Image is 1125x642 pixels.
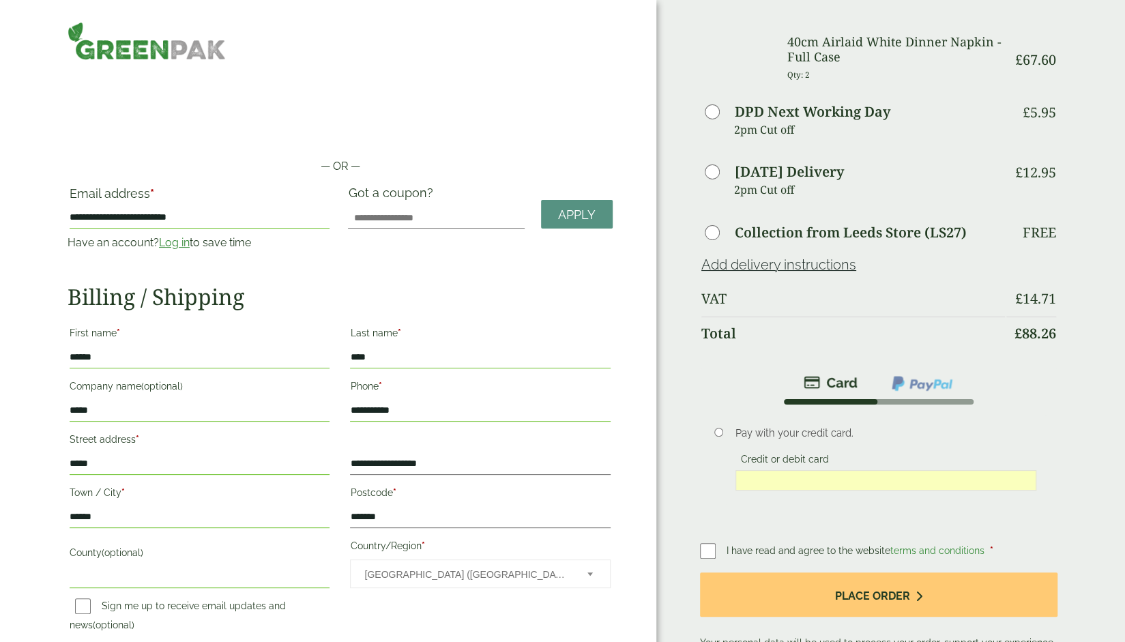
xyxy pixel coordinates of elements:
th: VAT [701,282,1005,315]
label: Country/Region [350,536,610,559]
label: First name [70,323,330,347]
abbr: required [990,545,993,556]
img: 40cm White Airlaid Dinner Napkin -Full Case-0 [701,35,771,81]
span: I have read and agree to the website [727,545,987,556]
label: Postcode [350,483,610,506]
label: [DATE] Delivery [735,165,844,179]
abbr: required [421,540,424,551]
a: Log in [159,236,190,249]
label: Town / City [70,483,330,506]
p: Free [1023,224,1056,241]
iframe: Secure payment button frame [68,115,613,142]
p: 2pm Cut off [734,119,1005,140]
span: Apply [558,207,596,222]
label: Last name [350,323,610,347]
label: County [70,543,330,566]
a: Apply [541,200,613,229]
p: 2pm Cut off [734,179,1005,200]
img: ppcp-gateway.png [890,375,954,392]
abbr: required [397,327,400,338]
span: £ [1015,50,1023,69]
th: Total [701,317,1005,350]
label: Phone [350,377,610,400]
img: stripe.png [804,375,858,391]
p: Have an account? to save time [68,235,332,251]
span: £ [1015,163,1023,181]
label: DPD Next Working Day [735,105,890,119]
bdi: 5.95 [1023,103,1056,121]
label: Sign me up to receive email updates and news [70,600,286,634]
iframe: Secure card payment input frame [740,474,1033,486]
bdi: 14.71 [1015,289,1056,308]
span: £ [1014,324,1022,342]
span: (optional) [141,381,183,392]
span: £ [1023,103,1030,121]
button: Place order [700,572,1057,617]
abbr: required [150,186,154,201]
abbr: required [117,327,120,338]
small: Qty: 2 [787,70,810,80]
input: Sign me up to receive email updates and news(optional) [75,598,91,614]
label: Email address [70,188,330,207]
span: (optional) [93,619,134,630]
img: GreenPak Supplies [68,22,226,60]
span: Country/Region [350,559,610,588]
p: Pay with your credit card. [735,426,1037,441]
label: Company name [70,377,330,400]
a: Add delivery instructions [701,257,856,273]
span: United Kingdom (UK) [364,560,568,589]
abbr: required [121,487,125,498]
a: terms and conditions [890,545,984,556]
h3: 40cm Airlaid White Dinner Napkin - Full Case [787,35,1005,64]
abbr: required [378,381,381,392]
h2: Billing / Shipping [68,284,613,310]
bdi: 12.95 [1015,163,1056,181]
label: Got a coupon? [348,186,438,207]
label: Credit or debit card [735,454,834,469]
span: £ [1015,289,1023,308]
abbr: required [136,434,139,445]
bdi: 67.60 [1015,50,1056,69]
bdi: 88.26 [1014,324,1056,342]
label: Street address [70,430,330,453]
label: Collection from Leeds Store (LS27) [735,226,967,239]
span: (optional) [102,547,143,558]
p: — OR — [68,158,613,175]
abbr: required [392,487,396,498]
